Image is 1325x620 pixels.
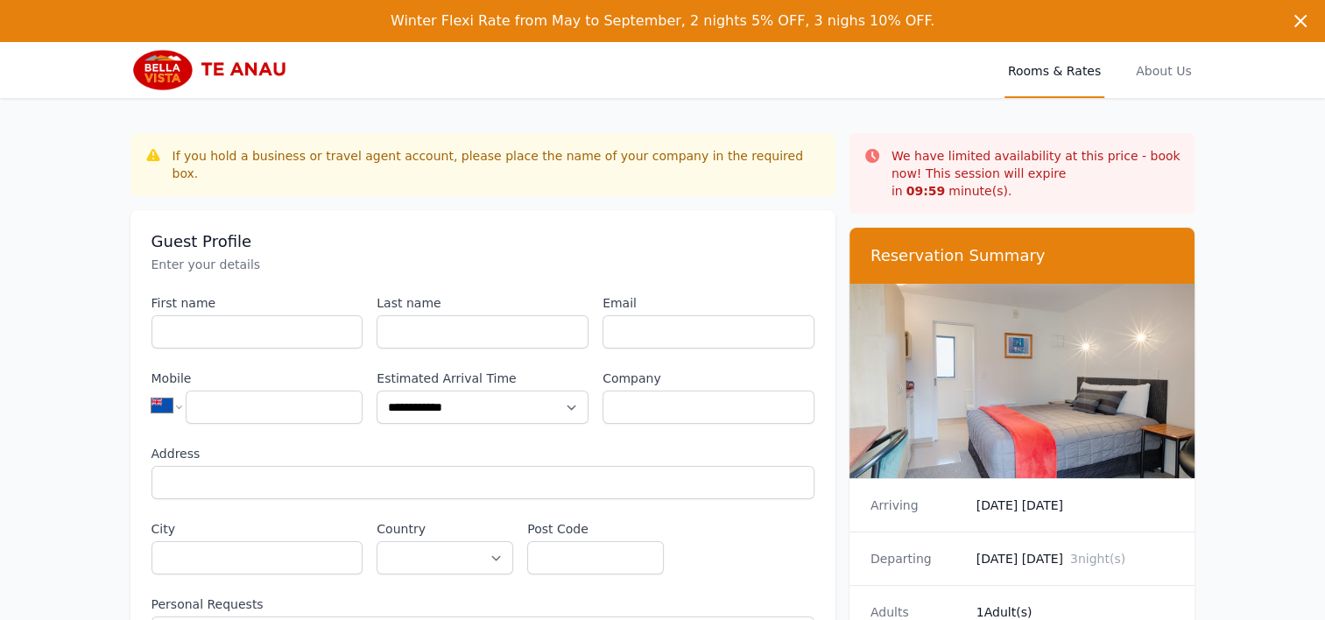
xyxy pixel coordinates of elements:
[173,147,821,182] div: If you hold a business or travel agent account, please place the name of your company in the requ...
[152,256,814,273] p: Enter your details
[527,520,664,538] label: Post Code
[377,370,588,387] label: Estimated Arrival Time
[1004,42,1104,98] a: Rooms & Rates
[603,370,814,387] label: Company
[892,147,1181,200] p: We have limited availability at this price - book now! This session will expire in minute(s).
[1070,552,1125,566] span: 3 night(s)
[152,445,814,462] label: Address
[130,49,299,91] img: Bella Vista Te Anau
[152,520,363,538] label: City
[152,595,814,613] label: Personal Requests
[849,284,1195,478] img: Compact Queen Studio
[906,184,946,198] strong: 09 : 59
[603,294,814,312] label: Email
[870,550,962,567] dt: Departing
[152,370,363,387] label: Mobile
[152,294,363,312] label: First name
[1132,42,1195,98] a: About Us
[976,550,1174,567] dd: [DATE] [DATE]
[377,294,588,312] label: Last name
[870,245,1174,266] h3: Reservation Summary
[976,497,1174,514] dd: [DATE] [DATE]
[870,497,962,514] dt: Arriving
[377,520,513,538] label: Country
[152,231,814,252] h3: Guest Profile
[391,12,934,29] span: Winter Flexi Rate from May to September, 2 nights 5% OFF, 3 nighs 10% OFF.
